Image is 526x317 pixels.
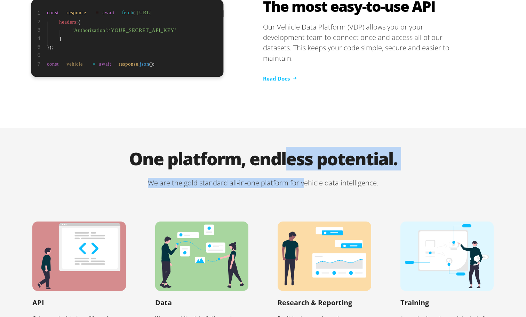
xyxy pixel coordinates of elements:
tspan: await [102,10,114,15]
tspan: 5 [37,44,40,50]
tspan: const [47,61,59,67]
p: Our Vehicle Data Platform (VDP) allows you or your development team to connect once and access al... [263,22,465,64]
tspan: 4 [37,35,40,41]
tspan: await [99,61,111,67]
tspan: headers [59,19,76,25]
h2: Research & Reporting [278,298,352,307]
tspan: : [77,19,78,25]
tspan: = [93,61,96,67]
tspan: ‘YOUR_SECRET_API_KEY’ [109,27,176,33]
tspan: = [96,10,99,15]
a: Read Docs [263,75,297,83]
h2: Training [400,298,429,307]
tspan: ( [133,10,135,16]
h2: Data [155,298,172,307]
p: We are the gold standard all-in-one platform for vehicle data intelligence. [18,178,508,188]
tspan: ‘Authorization’ [72,27,107,33]
tspan: : [107,27,109,33]
tspan: response [119,61,138,67]
tspan: }); [47,44,53,50]
tspan: } [59,36,62,41]
tspan: vehicle [66,61,83,67]
h2: API [32,298,44,307]
tspan: json [140,61,149,67]
tspan: ‘[URL] [135,10,152,15]
h1: One platform, endless potential. [18,150,508,178]
tspan: (); [149,61,155,67]
tspan: 6 [37,52,40,58]
tspan: fetch [122,10,134,15]
tspan: . [138,61,140,67]
tspan: 1 [37,10,40,16]
tspan: const [47,10,59,15]
tspan: 3 [37,27,40,33]
tspan: 7 [37,61,40,67]
tspan: 2 [37,18,40,24]
tspan: response [66,10,86,15]
tspan: { [78,19,81,25]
